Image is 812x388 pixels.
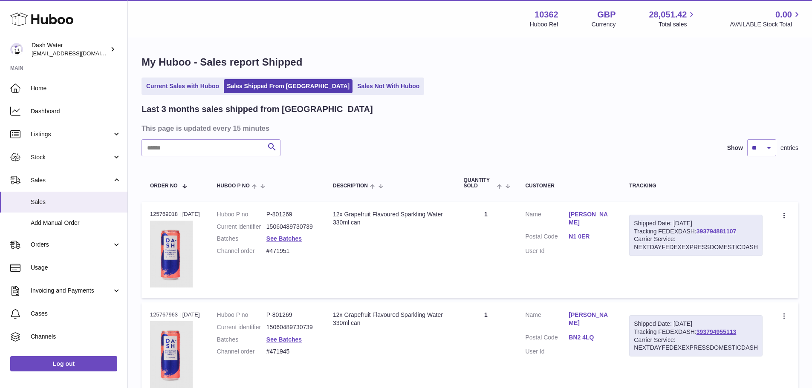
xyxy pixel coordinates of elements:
dt: Batches [217,235,266,243]
dt: Name [525,311,569,329]
span: Sales [31,176,112,184]
span: Quantity Sold [464,178,495,189]
img: 103621724231836.png [150,221,193,287]
span: Stock [31,153,112,161]
h3: This page is updated every 15 minutes [142,124,796,133]
div: Shipped Date: [DATE] [634,219,758,227]
span: Cases [31,310,121,318]
a: Sales Not With Huboo [354,79,422,93]
span: Huboo P no [217,183,250,189]
span: AVAILABLE Stock Total [730,20,802,29]
dt: Channel order [217,247,266,255]
div: Dash Water [32,41,108,57]
h2: Last 3 months sales shipped from [GEOGRAPHIC_DATA] [142,103,373,115]
dt: Huboo P no [217,210,266,218]
div: 125769018 | [DATE] [150,210,200,218]
a: BN2 4LQ [569,333,612,342]
dt: Name [525,210,569,229]
div: Huboo Ref [530,20,558,29]
div: Carrier Service: NEXTDAYFEDEXEXPRESSDOMESTICDASH [634,235,758,251]
img: internalAdmin-10362@internal.huboo.com [10,43,23,56]
a: 0.00 AVAILABLE Stock Total [730,9,802,29]
dt: Huboo P no [217,311,266,319]
div: Shipped Date: [DATE] [634,320,758,328]
dt: Postal Code [525,333,569,344]
img: 103621724231836.png [150,321,193,388]
dt: Current identifier [217,323,266,331]
dd: P-801269 [266,311,316,319]
span: Description [333,183,368,189]
span: Order No [150,183,178,189]
span: Total sales [659,20,696,29]
div: Carrier Service: NEXTDAYFEDEXEXPRESSDOMESTICDASH [634,336,758,352]
a: [PERSON_NAME] [569,210,612,227]
span: Sales [31,198,121,206]
div: Tracking FEDEXDASH: [629,215,763,256]
dt: Channel order [217,348,266,356]
dt: Batches [217,336,266,344]
div: Tracking FEDEXDASH: [629,315,763,357]
a: 393794955113 [696,328,736,335]
td: 1 [455,202,517,298]
a: See Batches [266,336,302,343]
strong: GBP [597,9,616,20]
dt: Postal Code [525,233,569,243]
div: Currency [592,20,616,29]
dt: User Id [525,348,569,356]
a: Sales Shipped From [GEOGRAPHIC_DATA] [224,79,353,93]
span: Add Manual Order [31,219,121,227]
span: Listings [31,130,112,138]
a: N1 0ER [569,233,612,241]
span: entries [780,144,798,152]
dd: #471945 [266,348,316,356]
a: Log out [10,356,117,371]
div: 125767963 | [DATE] [150,311,200,319]
a: 28,051.42 Total sales [649,9,696,29]
dd: 15060489730739 [266,323,316,331]
a: Current Sales with Huboo [143,79,222,93]
span: 28,051.42 [649,9,687,20]
div: Customer [525,183,612,189]
span: Dashboard [31,107,121,115]
label: Show [727,144,743,152]
dd: 15060489730739 [266,223,316,231]
dt: User Id [525,247,569,255]
a: See Batches [266,235,302,242]
dd: P-801269 [266,210,316,218]
span: Home [31,84,121,92]
dt: Current identifier [217,223,266,231]
span: Invoicing and Payments [31,287,112,295]
span: Channels [31,333,121,341]
span: Usage [31,264,121,272]
span: Orders [31,241,112,249]
dd: #471951 [266,247,316,255]
div: Tracking [629,183,763,189]
span: 0.00 [775,9,792,20]
a: [PERSON_NAME] [569,311,612,327]
a: 393794881107 [696,228,736,235]
span: [EMAIL_ADDRESS][DOMAIN_NAME] [32,50,125,57]
div: 12x Grapefruit Flavoured Sparkling Water 330ml can [333,210,447,227]
strong: 10362 [535,9,558,20]
div: 12x Grapefruit Flavoured Sparkling Water 330ml can [333,311,447,327]
h1: My Huboo - Sales report Shipped [142,55,798,69]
